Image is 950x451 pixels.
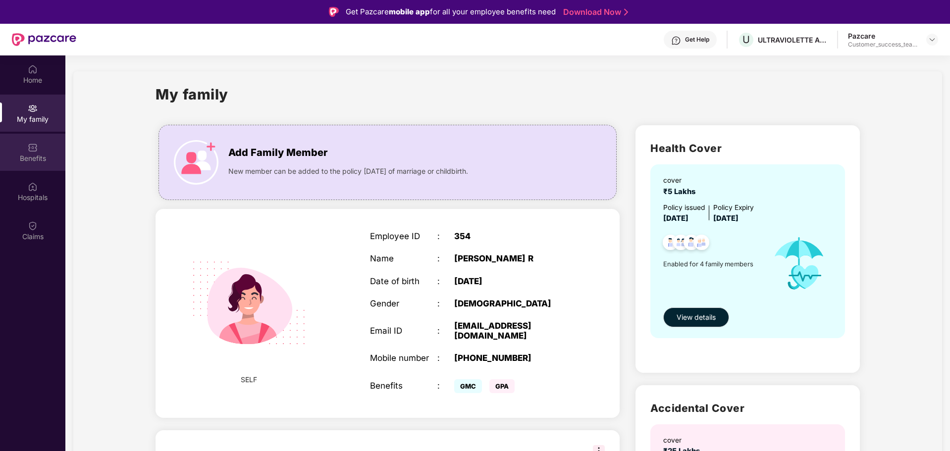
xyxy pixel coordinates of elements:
[742,34,750,46] span: U
[658,232,683,256] img: svg+xml;base64,PHN2ZyB4bWxucz0iaHR0cDovL3d3dy53My5vcmcvMjAwMC9zdmciIHdpZHRoPSI0OC45NDMiIGhlaWdodD...
[28,64,38,74] img: svg+xml;base64,PHN2ZyBpZD0iSG9tZSIgeG1sbnM9Imh0dHA6Ly93d3cudzMub3JnLzIwMDAvc3ZnIiB3aWR0aD0iMjAiIG...
[679,232,703,256] img: svg+xml;base64,PHN2ZyB4bWxucz0iaHR0cDovL3d3dy53My5vcmcvMjAwMC9zdmciIHdpZHRoPSI0OC45NDMiIGhlaWdodD...
[848,31,917,41] div: Pazcare
[689,232,714,256] img: svg+xml;base64,PHN2ZyB4bWxucz0iaHR0cDovL3d3dy53My5vcmcvMjAwMC9zdmciIHdpZHRoPSI0OC45NDMiIGhlaWdodD...
[437,353,454,363] div: :
[177,232,320,374] img: svg+xml;base64,PHN2ZyB4bWxucz0iaHR0cDovL3d3dy53My5vcmcvMjAwMC9zdmciIHdpZHRoPSIyMjQiIGhlaWdodD0iMT...
[28,221,38,231] img: svg+xml;base64,PHN2ZyBpZD0iQ2xhaW0iIHhtbG5zPSJodHRwOi8vd3d3LnczLm9yZy8yMDAwL3N2ZyIgd2lkdGg9IjIwIi...
[758,35,827,45] div: ULTRAVIOLETTE AUTOMOTIVE PRIVATE LIMITED
[437,276,454,286] div: :
[241,374,257,385] span: SELF
[671,36,681,46] img: svg+xml;base64,PHN2ZyBpZD0iSGVscC0zMngzMiIgeG1sbnM9Imh0dHA6Ly93d3cudzMub3JnLzIwMDAvc3ZnIiB3aWR0aD...
[454,299,572,308] div: [DEMOGRAPHIC_DATA]
[174,140,218,185] img: icon
[454,276,572,286] div: [DATE]
[437,299,454,308] div: :
[713,214,739,223] span: [DATE]
[228,166,468,177] span: New member can be added to the policy [DATE] of marriage or childbirth.
[12,33,76,46] img: New Pazcare Logo
[624,7,628,17] img: Stroke
[928,36,936,44] img: svg+xml;base64,PHN2ZyBpZD0iRHJvcGRvd24tMzJ4MzIiIHhtbG5zPSJodHRwOi8vd3d3LnczLm9yZy8yMDAwL3N2ZyIgd2...
[454,231,572,241] div: 354
[437,231,454,241] div: :
[663,187,699,196] span: ₹5 Lakhs
[848,41,917,49] div: Customer_success_team_lead
[663,175,699,186] div: cover
[454,379,482,393] span: GMC
[370,276,437,286] div: Date of birth
[437,253,454,263] div: :
[370,326,437,336] div: Email ID
[370,231,437,241] div: Employee ID
[685,36,709,44] div: Get Help
[669,232,693,256] img: svg+xml;base64,PHN2ZyB4bWxucz0iaHR0cDovL3d3dy53My5vcmcvMjAwMC9zdmciIHdpZHRoPSI0OC45MTUiIGhlaWdodD...
[370,381,437,391] div: Benefits
[663,435,704,446] div: cover
[563,7,625,17] a: Download Now
[650,140,845,156] h2: Health Cover
[454,353,572,363] div: [PHONE_NUMBER]
[763,225,836,302] img: icon
[454,253,572,263] div: [PERSON_NAME] R
[663,307,729,327] button: View details
[650,400,845,416] h2: Accidental Cover
[28,143,38,152] img: svg+xml;base64,PHN2ZyBpZD0iQmVuZWZpdHMiIHhtbG5zPSJodHRwOi8vd3d3LnczLm9yZy8yMDAwL3N2ZyIgd2lkdGg9Ij...
[370,353,437,363] div: Mobile number
[489,379,515,393] span: GPA
[663,202,705,213] div: Policy issued
[346,6,556,18] div: Get Pazcare for all your employee benefits need
[437,326,454,336] div: :
[389,7,430,16] strong: mobile app
[713,202,754,213] div: Policy Expiry
[370,253,437,263] div: Name
[329,7,339,17] img: Logo
[677,312,716,323] span: View details
[370,299,437,308] div: Gender
[28,182,38,192] img: svg+xml;base64,PHN2ZyBpZD0iSG9zcGl0YWxzIiB4bWxucz0iaHR0cDovL3d3dy53My5vcmcvMjAwMC9zdmciIHdpZHRoPS...
[663,214,688,223] span: [DATE]
[156,83,228,105] h1: My family
[454,321,572,341] div: [EMAIL_ADDRESS][DOMAIN_NAME]
[228,145,327,160] span: Add Family Member
[663,259,763,269] span: Enabled for 4 family members
[28,103,38,113] img: svg+xml;base64,PHN2ZyB3aWR0aD0iMjAiIGhlaWdodD0iMjAiIHZpZXdCb3g9IjAgMCAyMCAyMCIgZmlsbD0ibm9uZSIgeG...
[437,381,454,391] div: :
